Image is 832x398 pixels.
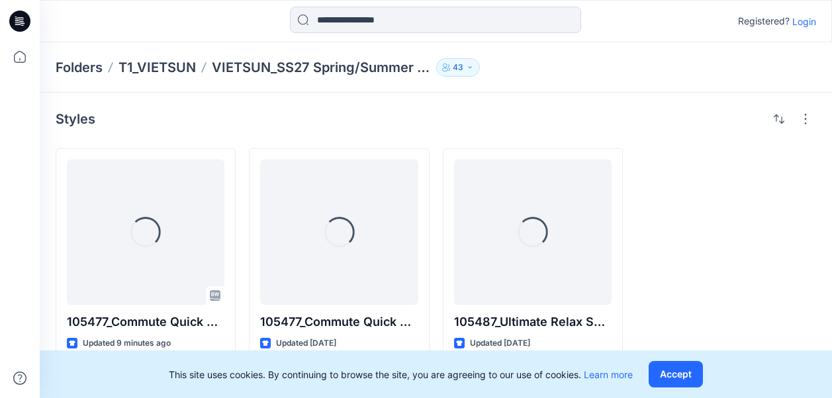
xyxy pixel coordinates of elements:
h4: Styles [56,111,95,127]
a: T1_VIETSUN [118,58,196,77]
button: 43 [436,58,480,77]
p: Updated 9 minutes ago [83,337,171,350]
a: Learn more [584,369,633,380]
p: Registered? [738,13,790,29]
p: 43 [453,60,463,75]
p: 105477_Commute Quick Dry Polo AF Men - OP1 [67,313,224,331]
button: Accept [649,361,703,387]
p: VIETSUN_SS27 Spring/Summer [GEOGRAPHIC_DATA] [212,58,431,77]
p: Updated [DATE] [276,337,336,350]
p: Login [792,15,816,28]
p: 105477_Commute Quick Dry Polo AF Men - OP2 [260,313,418,331]
p: Updated [DATE] [470,337,530,350]
a: Folders [56,58,103,77]
p: This site uses cookies. By continuing to browse the site, you are agreeing to our use of cookies. [169,368,633,381]
p: 105487_Ultimate Relax SO Hooded Jacket AF Men [454,313,612,331]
